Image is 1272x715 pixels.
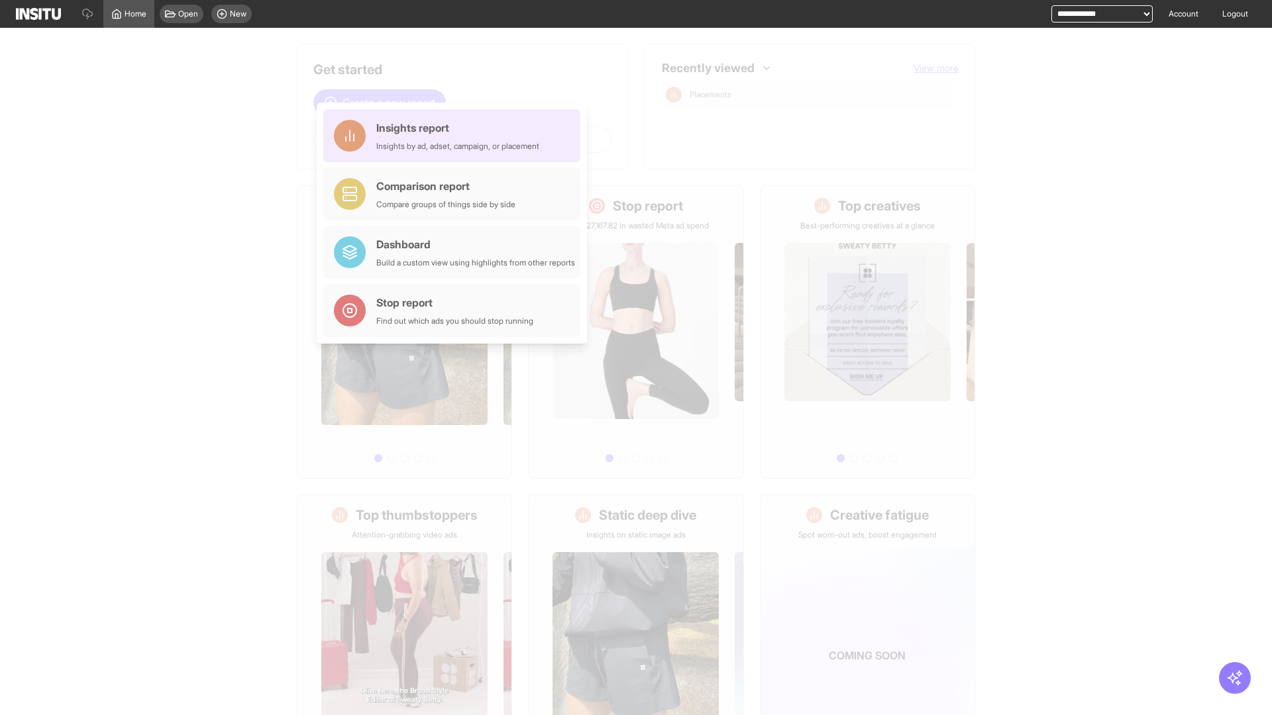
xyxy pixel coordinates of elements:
[376,258,575,268] div: Build a custom view using highlights from other reports
[376,236,575,252] div: Dashboard
[230,9,246,19] span: New
[376,199,515,210] div: Compare groups of things side by side
[178,9,198,19] span: Open
[376,316,533,326] div: Find out which ads you should stop running
[376,178,515,194] div: Comparison report
[376,141,539,152] div: Insights by ad, adset, campaign, or placement
[16,8,61,20] img: Logo
[376,120,539,136] div: Insights report
[125,9,146,19] span: Home
[376,295,533,310] div: Stop report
